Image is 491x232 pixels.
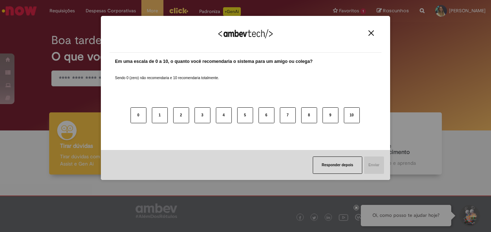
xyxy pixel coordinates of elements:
label: Em uma escala de 0 a 10, o quanto você recomendaria o sistema para um amigo ou colega? [115,58,313,65]
button: 7 [280,107,296,123]
button: 4 [216,107,232,123]
img: Logo Ambevtech [218,29,273,38]
img: Close [368,30,374,36]
button: 1 [152,107,168,123]
button: 10 [344,107,360,123]
button: 8 [301,107,317,123]
button: 0 [131,107,146,123]
label: Sendo 0 (zero) não recomendaria e 10 recomendaria totalmente. [115,67,219,81]
button: 3 [195,107,210,123]
button: 9 [323,107,338,123]
button: Close [366,30,376,36]
button: 5 [237,107,253,123]
button: Responder depois [313,156,362,174]
button: 2 [173,107,189,123]
button: 6 [259,107,274,123]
